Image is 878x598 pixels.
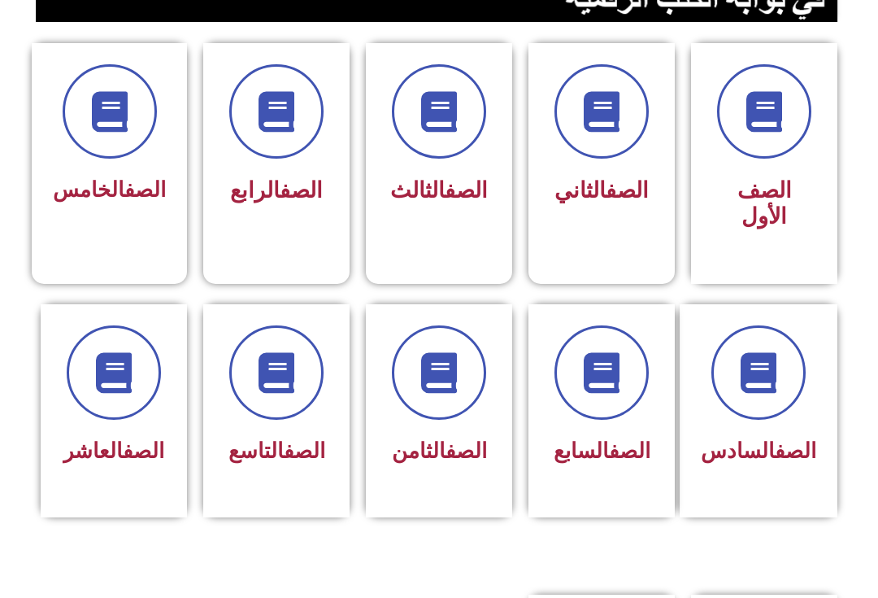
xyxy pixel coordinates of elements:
[284,439,325,463] a: الصف
[123,439,164,463] a: الصف
[230,177,323,203] span: الرابع
[392,439,487,463] span: الثامن
[446,439,487,463] a: الصف
[124,177,166,202] a: الصف
[554,177,649,203] span: الثاني
[737,177,792,229] span: الصف الأول
[53,177,166,202] span: الخامس
[606,177,649,203] a: الصف
[554,439,650,463] span: السابع
[445,177,488,203] a: الصف
[609,439,650,463] a: الصف
[280,177,323,203] a: الصف
[228,439,325,463] span: التاسع
[63,439,164,463] span: العاشر
[775,439,816,463] a: الصف
[701,439,816,463] span: السادس
[390,177,488,203] span: الثالث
